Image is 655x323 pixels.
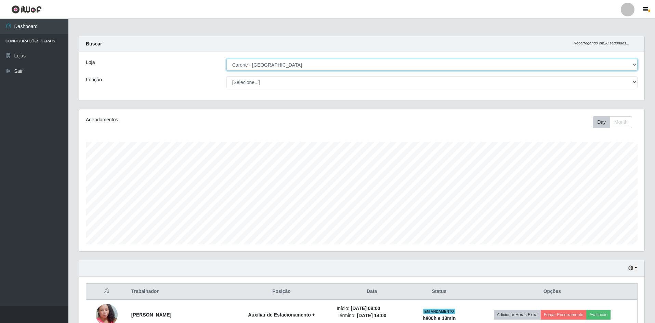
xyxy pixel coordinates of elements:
[411,284,467,300] th: Status
[541,310,587,320] button: Forçar Encerramento
[131,312,171,318] strong: [PERSON_NAME]
[11,5,42,14] img: CoreUI Logo
[86,59,95,66] label: Loja
[337,312,407,319] li: Término:
[610,116,632,128] button: Month
[337,305,407,312] li: Início:
[86,116,310,123] div: Agendamentos
[593,116,610,128] button: Day
[423,309,456,314] span: EM ANDAMENTO
[423,315,456,321] strong: há 00 h e 13 min
[593,116,632,128] div: First group
[351,306,380,311] time: [DATE] 08:00
[357,313,386,318] time: [DATE] 14:00
[593,116,638,128] div: Toolbar with button groups
[86,41,102,46] strong: Buscar
[494,310,541,320] button: Adicionar Horas Extra
[467,284,638,300] th: Opções
[231,284,332,300] th: Posição
[586,310,611,320] button: Avaliação
[248,312,315,318] strong: Auxiliar de Estacionamento +
[86,76,102,83] label: Função
[332,284,411,300] th: Data
[574,41,629,45] i: Recarregando em 28 segundos...
[127,284,231,300] th: Trabalhador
